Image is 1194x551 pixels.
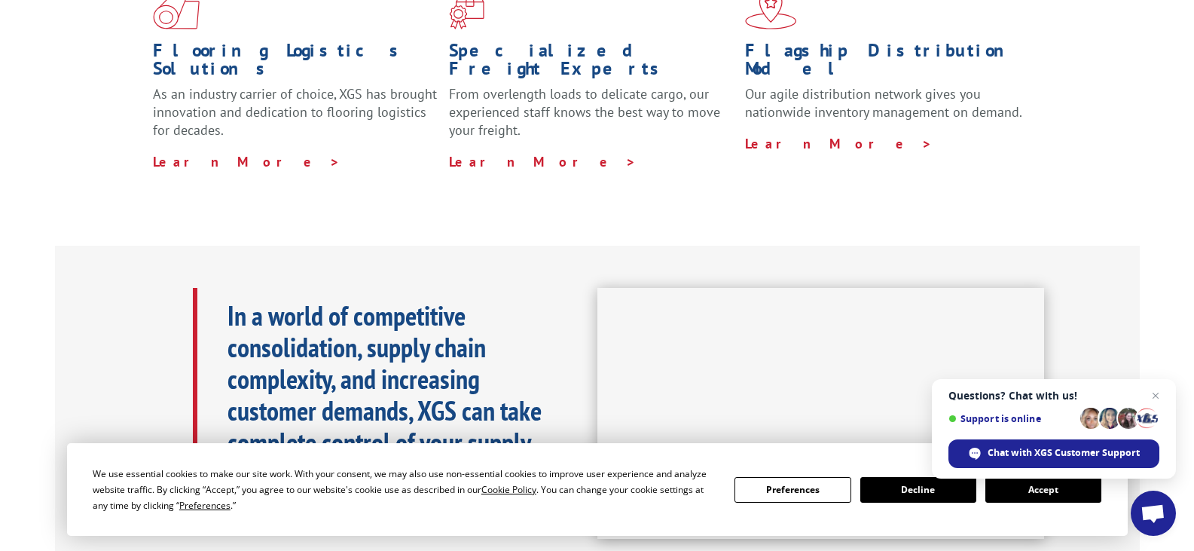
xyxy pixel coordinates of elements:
[153,85,437,139] span: As an industry carrier of choice, XGS has brought innovation and dedication to flooring logistics...
[745,41,1030,85] h1: Flagship Distribution Model
[988,446,1140,460] span: Chat with XGS Customer Support
[597,288,1044,540] iframe: XGS Logistics Solutions
[449,85,734,152] p: From overlength loads to delicate cargo, our experienced staff knows the best way to move your fr...
[1131,491,1176,536] div: Open chat
[745,135,933,152] a: Learn More >
[228,298,542,523] b: In a world of competitive consolidation, supply chain complexity, and increasing customer demands...
[860,477,976,503] button: Decline
[985,477,1101,503] button: Accept
[67,443,1128,536] div: Cookie Consent Prompt
[481,483,536,496] span: Cookie Policy
[93,466,716,513] div: We use essential cookies to make our site work. With your consent, we may also use non-essential ...
[179,499,231,512] span: Preferences
[153,41,438,85] h1: Flooring Logistics Solutions
[1147,387,1165,405] span: Close chat
[948,413,1075,424] span: Support is online
[153,153,340,170] a: Learn More >
[449,153,637,170] a: Learn More >
[449,41,734,85] h1: Specialized Freight Experts
[745,85,1022,121] span: Our agile distribution network gives you nationwide inventory management on demand.
[734,477,850,503] button: Preferences
[948,390,1159,402] span: Questions? Chat with us!
[948,439,1159,468] div: Chat with XGS Customer Support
